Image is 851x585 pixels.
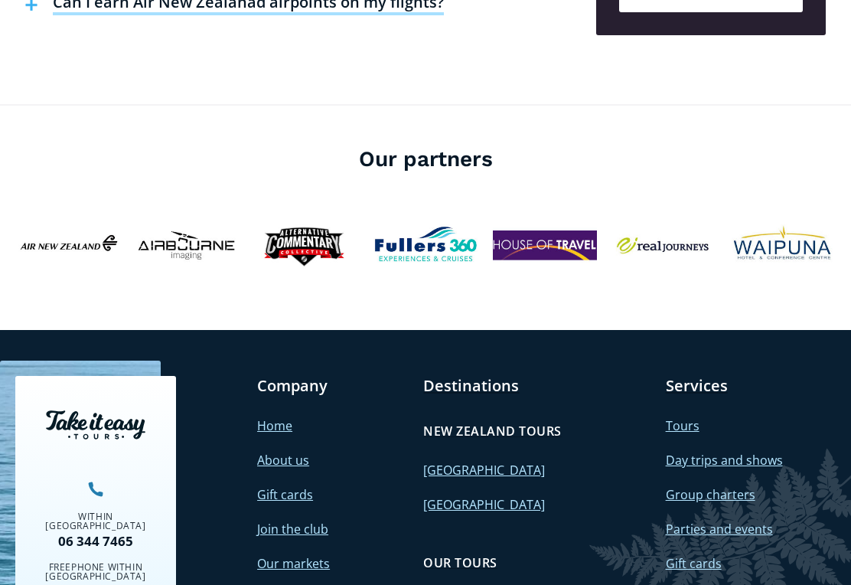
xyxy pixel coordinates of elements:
[257,521,328,538] a: Join the club
[666,453,783,469] a: Day trips and shows
[27,513,165,531] div: Within [GEOGRAPHIC_DATA]
[423,462,545,479] a: [GEOGRAPHIC_DATA]
[666,521,773,538] a: Parties and events
[257,556,330,573] a: Our markets
[423,416,561,448] a: New Zealand tours
[666,487,755,504] a: Group charters
[423,555,497,572] h4: Our tours
[423,377,519,397] a: Destinations
[666,418,699,435] a: Tours
[257,453,309,469] a: About us
[27,564,165,582] div: Freephone within [GEOGRAPHIC_DATA]
[423,423,561,440] h4: New Zealand tours
[257,487,313,504] a: Gift cards
[257,377,408,397] h3: Company
[666,377,728,397] a: Services
[257,418,292,435] a: Home
[27,535,165,548] a: 06 344 7465
[423,547,497,580] a: Our tours
[666,556,722,573] a: Gift cards
[15,145,836,175] h4: Our partners
[46,411,145,440] img: Take it easy tours
[423,497,545,514] a: [GEOGRAPHIC_DATA]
